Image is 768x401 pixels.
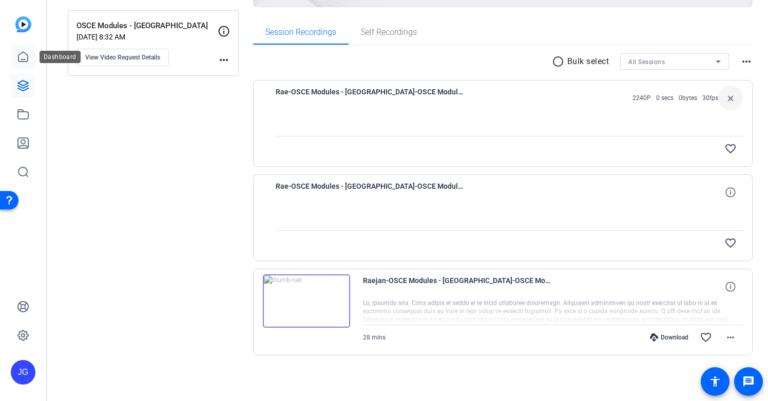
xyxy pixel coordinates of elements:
[76,20,218,32] p: OSCE Modules - [GEOGRAPHIC_DATA]
[15,16,31,32] img: blue-gradient.svg
[265,28,336,36] span: Session Recordings
[724,331,737,344] mat-icon: more_horiz
[567,55,609,68] p: Bulk select
[263,274,350,328] img: thumb-nail
[276,86,466,110] span: Rae-OSCE Modules - [GEOGRAPHIC_DATA]-OSCE Modules - [GEOGRAPHIC_DATA]-1759781894180-screen
[85,53,160,62] span: View Video Request Details
[742,375,755,388] mat-icon: message
[709,375,721,388] mat-icon: accessibility
[363,334,386,341] span: 28 mins
[40,51,81,63] div: Dashboard
[76,33,218,41] p: [DATE] 8:32 AM
[645,333,694,342] div: Download
[361,28,417,36] span: Self Recordings
[276,180,466,205] span: Rae-OSCE Modules - [GEOGRAPHIC_DATA]-OSCE Modules - [GEOGRAPHIC_DATA]-1759781894180-webcam
[724,143,737,155] mat-icon: favorite_border
[724,237,737,249] mat-icon: favorite_border
[724,92,737,105] mat-icon: close
[628,58,665,66] span: All Sessions
[11,360,35,385] div: JG
[218,54,230,66] mat-icon: more_horiz
[740,55,753,68] mat-icon: more_horiz
[656,94,674,102] span: 0 secs
[632,94,651,102] span: 2240P
[363,274,553,299] span: Raejan-OSCE Modules - [GEOGRAPHIC_DATA]-OSCE Modules - [GEOGRAPHIC_DATA]-1759165813579-webcam
[679,94,697,102] span: 0bytes
[700,331,712,344] mat-icon: favorite_border
[552,55,567,68] mat-icon: radio_button_unchecked
[702,94,718,102] span: 30fps
[76,49,169,66] button: View Video Request Details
